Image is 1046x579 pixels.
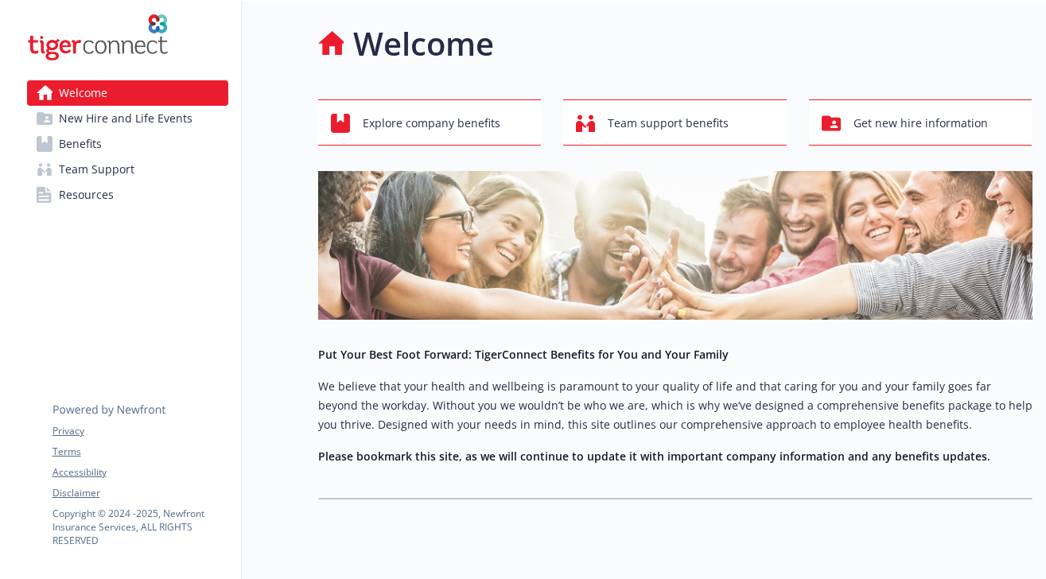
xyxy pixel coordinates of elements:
strong: Please bookmark this site, as we will continue to update it with important company information an... [318,449,990,464]
a: Privacy [52,424,227,438]
a: Team Support [27,157,228,182]
span: Get new hire information [854,108,988,138]
a: Resources [27,182,228,208]
button: Get new hire information [809,99,1032,146]
a: Disclaimer [52,486,227,500]
span: Welcome [59,80,107,106]
a: New Hire and Life Events [27,106,228,131]
p: We believe that your health and wellbeing is paramount to your quality of life and that caring fo... [318,377,1032,434]
span: Team support benefits [608,108,729,138]
span: Explore company benefits [363,108,500,138]
span: Benefits [59,131,102,157]
a: Benefits [27,131,228,157]
strong: Put Your Best Foot Forward: TigerConnect Benefits for You and Your Family [318,347,729,362]
span: Team Support [59,157,134,182]
button: Team support benefits [563,99,787,146]
a: Terms [52,445,227,459]
span: New Hire and Life Events [59,106,192,131]
a: Accessibility [52,465,227,480]
button: Explore company benefits [318,99,542,146]
span: Resources [59,182,114,208]
h1: Welcome [353,20,494,68]
img: overview page banner [318,171,1032,320]
p: Copyright © 2024 - 2025 , Newfront Insurance Services, ALL RIGHTS RESERVED [52,507,227,547]
a: Welcome [27,80,228,106]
